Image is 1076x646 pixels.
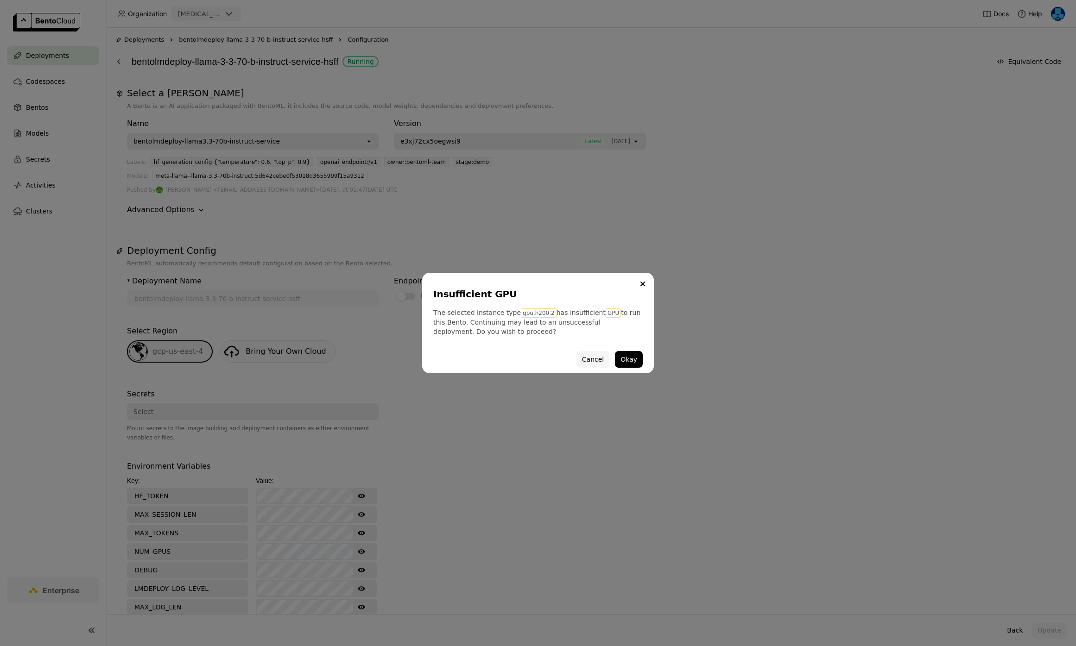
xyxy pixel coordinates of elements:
button: Okay [615,351,643,368]
button: Cancel [576,351,609,368]
span: GPU [606,308,621,318]
span: gpu.h200.2 [521,308,557,318]
div: dialog [422,273,654,373]
div: Insufficient GPU [433,288,639,301]
button: Close [637,278,648,289]
div: The selected instance type has insufficient to run this Bento. Continuing may lead to an unsucces... [433,308,643,336]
